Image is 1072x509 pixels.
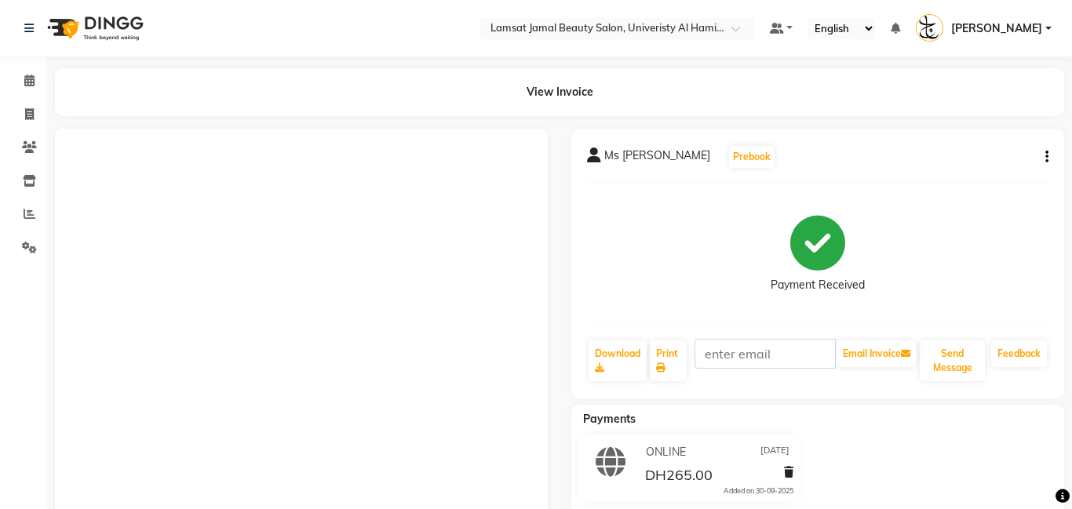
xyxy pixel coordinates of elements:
img: Lamsat Jamal [916,14,943,42]
span: [DATE] [760,444,789,460]
span: DH265.00 [645,466,713,488]
a: Download [589,340,647,381]
span: [PERSON_NAME] [951,20,1042,37]
span: Ms [PERSON_NAME] [604,147,710,169]
a: Print [650,340,687,381]
button: Send Message [920,340,985,381]
button: Prebook [729,146,775,168]
img: logo [40,6,148,50]
span: ONLINE [646,444,686,460]
button: Email Invoice [837,340,917,367]
a: Feedback [991,340,1047,367]
span: Payments [583,412,636,426]
div: Payment Received [771,277,865,293]
div: View Invoice [55,68,1064,116]
div: Added on 30-09-2025 [724,485,793,496]
input: enter email [695,339,836,369]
